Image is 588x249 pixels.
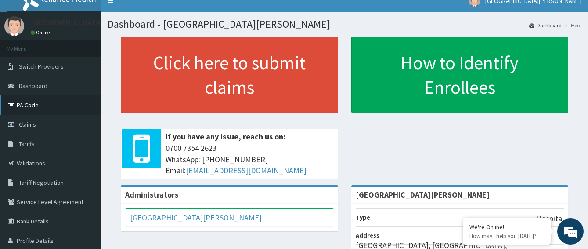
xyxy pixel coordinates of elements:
[356,213,370,221] b: Type
[19,179,64,187] span: Tariff Negotiation
[351,37,569,113] a: How to Identify Enrollees
[31,29,52,36] a: Online
[469,223,544,231] div: We're Online!
[166,143,334,176] span: 0700 7354 2623 WhatsApp: [PHONE_NUMBER] Email:
[186,165,307,176] a: [EMAIL_ADDRESS][DOMAIN_NAME]
[19,140,35,148] span: Tariffs
[108,18,581,30] h1: Dashboard - [GEOGRAPHIC_DATA][PERSON_NAME]
[19,82,47,90] span: Dashboard
[356,190,490,200] strong: [GEOGRAPHIC_DATA][PERSON_NAME]
[469,232,544,240] p: How may I help you today?
[46,49,148,61] div: Chat with us now
[125,190,178,200] b: Administrators
[4,160,167,191] textarea: Type your message and hit 'Enter'
[4,16,24,36] img: User Image
[563,22,581,29] li: Here
[356,231,379,239] b: Address
[536,213,564,224] p: Hospital
[19,62,64,70] span: Switch Providers
[121,37,338,113] a: Click here to submit claims
[144,4,165,26] div: Minimize live chat window
[51,71,121,160] span: We're online!
[529,22,562,29] a: Dashboard
[31,18,161,26] p: [GEOGRAPHIC_DATA][PERSON_NAME]
[19,121,36,128] span: Claims
[130,212,262,223] a: [GEOGRAPHIC_DATA][PERSON_NAME]
[16,44,36,66] img: d_794563401_company_1708531726252_794563401
[166,132,285,142] b: If you have any issue, reach us on:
